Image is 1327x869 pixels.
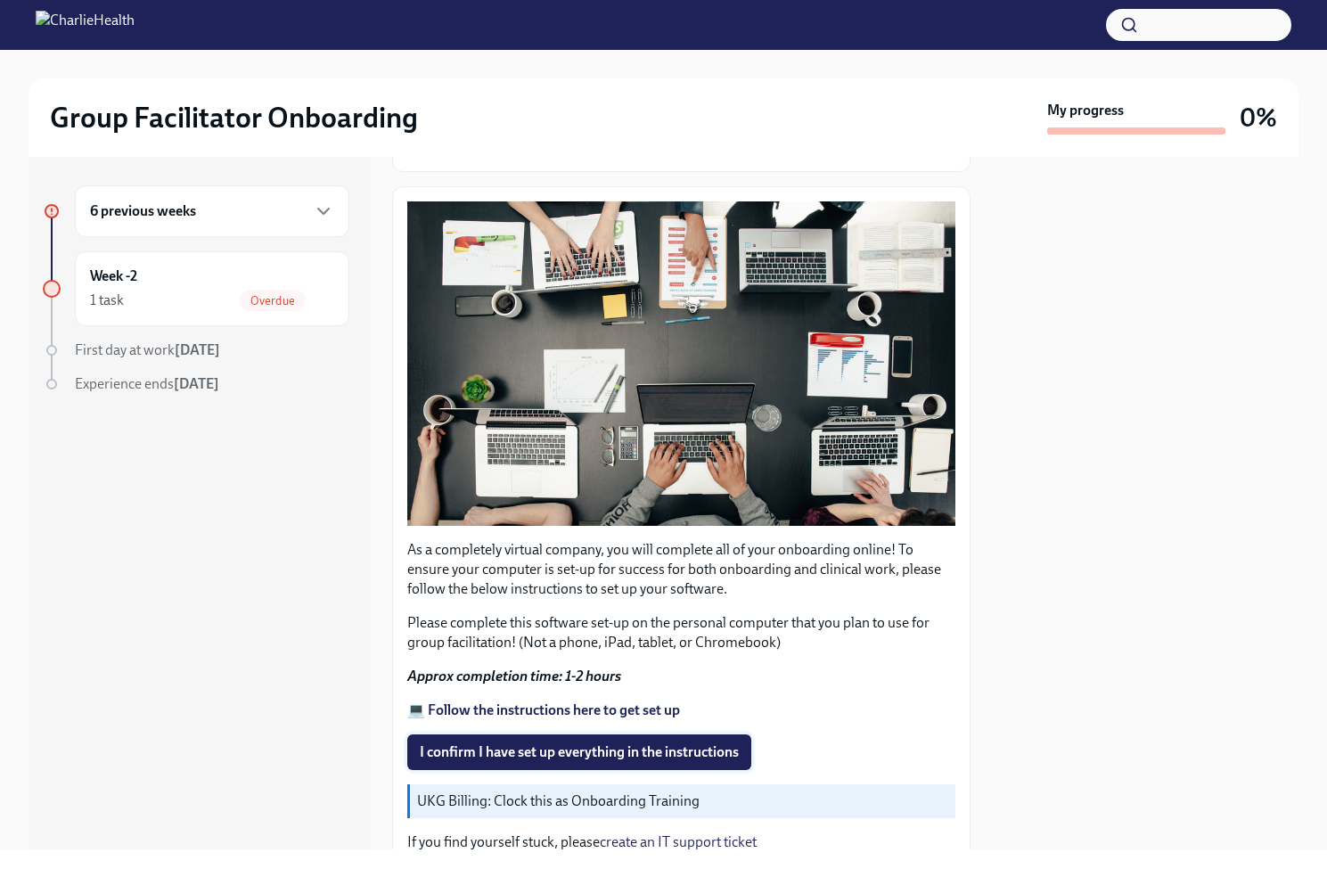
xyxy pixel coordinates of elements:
[43,340,349,360] a: First day at work[DATE]
[407,540,955,599] p: As a completely virtual company, you will complete all of your onboarding online! To ensure your ...
[407,734,751,770] button: I confirm I have set up everything in the instructions
[417,791,948,811] p: UKG Billing: Clock this as Onboarding Training
[75,375,219,392] span: Experience ends
[240,294,306,307] span: Overdue
[90,291,124,310] div: 1 task
[1047,101,1124,120] strong: My progress
[600,833,757,850] a: create an IT support ticket
[407,832,955,852] p: If you find yourself stuck, please
[174,375,219,392] strong: [DATE]
[175,341,220,358] strong: [DATE]
[43,251,349,326] a: Week -21 taskOverdue
[420,743,739,761] span: I confirm I have set up everything in the instructions
[75,185,349,237] div: 6 previous weeks
[90,266,137,286] h6: Week -2
[407,701,680,718] a: 💻 Follow the instructions here to get set up
[50,100,418,135] h2: Group Facilitator Onboarding
[407,668,621,685] strong: Approx completion time: 1-2 hours
[36,11,135,39] img: CharlieHealth
[407,201,955,525] button: Zoom image
[1240,102,1277,134] h3: 0%
[90,201,196,221] h6: 6 previous weeks
[407,613,955,652] p: Please complete this software set-up on the personal computer that you plan to use for group faci...
[75,341,220,358] span: First day at work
